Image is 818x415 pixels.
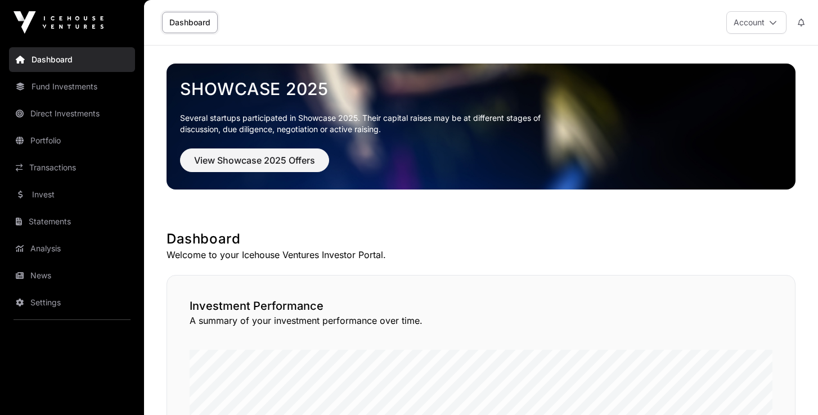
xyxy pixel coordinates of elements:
[190,298,772,314] h2: Investment Performance
[162,12,218,33] a: Dashboard
[9,155,135,180] a: Transactions
[9,290,135,315] a: Settings
[180,148,329,172] button: View Showcase 2025 Offers
[180,79,782,99] a: Showcase 2025
[167,230,795,248] h1: Dashboard
[9,236,135,261] a: Analysis
[14,11,104,34] img: Icehouse Ventures Logo
[167,64,795,190] img: Showcase 2025
[9,209,135,234] a: Statements
[9,101,135,126] a: Direct Investments
[9,128,135,153] a: Portfolio
[762,361,818,415] iframe: Chat Widget
[9,74,135,99] a: Fund Investments
[180,112,558,135] p: Several startups participated in Showcase 2025. Their capital raises may be at different stages o...
[167,248,795,261] p: Welcome to your Icehouse Ventures Investor Portal.
[9,47,135,72] a: Dashboard
[9,182,135,207] a: Invest
[190,314,772,327] p: A summary of your investment performance over time.
[9,263,135,288] a: News
[180,160,329,171] a: View Showcase 2025 Offers
[726,11,786,34] button: Account
[194,154,315,167] span: View Showcase 2025 Offers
